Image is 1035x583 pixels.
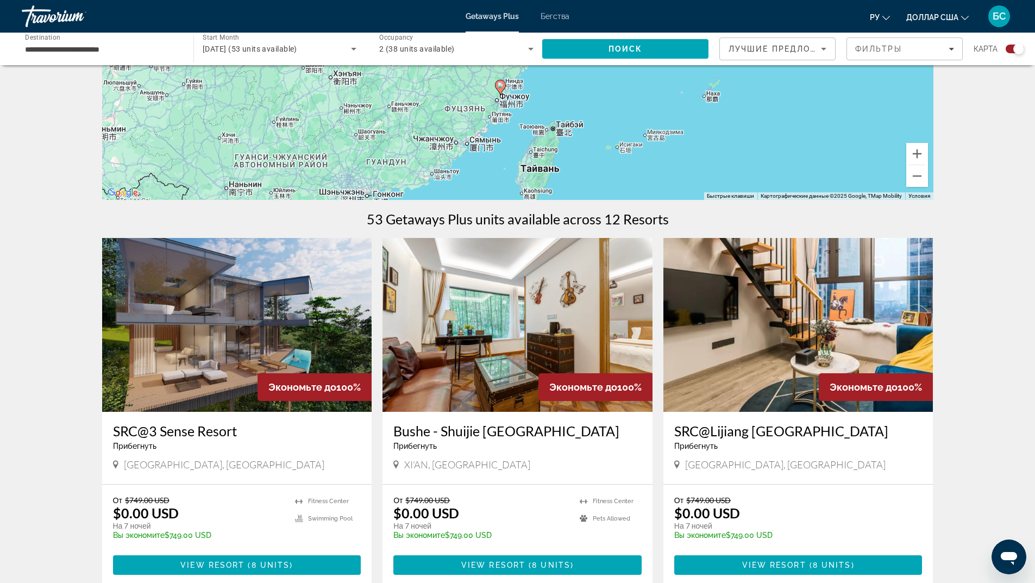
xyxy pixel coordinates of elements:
a: Бегства [541,12,569,21]
span: $749.00 USD [405,496,450,505]
span: ( ) [244,561,293,569]
p: На 7 ночей [393,521,569,531]
button: View Resort(8 units) [674,555,923,575]
span: От [113,496,122,505]
span: XI'AN, [GEOGRAPHIC_DATA] [404,459,530,471]
a: SRC@3 Sense Resort [113,423,361,439]
button: Изменить язык [870,9,890,25]
input: Select destination [25,43,179,56]
button: Filters [846,37,963,60]
button: View Resort(8 units) [113,555,361,575]
span: View Resort [461,561,525,569]
iframe: Кнопка запуска окна обмена сообщениями [992,540,1026,574]
span: 8 units [813,561,851,569]
span: Вы экономите [674,531,726,540]
p: На 7 ночей [674,521,912,531]
div: 100% [258,373,372,401]
p: На 7 ночей [113,521,285,531]
span: [GEOGRAPHIC_DATA], [GEOGRAPHIC_DATA] [124,459,324,471]
span: [DATE] (53 units available) [203,45,297,53]
a: Getaways Plus [466,12,519,21]
img: SRC@Lijiang Bojing Premier House [663,238,933,412]
font: ру [870,13,880,22]
p: $0.00 USD [674,505,740,521]
span: От [674,496,683,505]
button: Изменить валюту [906,9,969,25]
p: $749.00 USD [674,531,912,540]
span: $749.00 USD [686,496,731,505]
span: Destination [25,33,60,41]
span: Экономьте до [549,381,617,393]
span: Картографические данные ©2025 Google, TMap Mobility [761,193,902,199]
p: $749.00 USD [113,531,285,540]
span: Occupancy [379,34,413,41]
span: Прибегнуть [393,442,437,450]
span: [GEOGRAPHIC_DATA], [GEOGRAPHIC_DATA] [685,459,886,471]
p: $0.00 USD [393,505,459,521]
span: карта [974,41,998,57]
span: Поиск [609,45,643,53]
div: 100% [538,373,653,401]
span: Прибегнуть [674,442,718,450]
span: 2 (38 units available) [379,45,455,53]
span: Fitness Center [593,498,633,505]
span: Pets Allowed [593,515,630,522]
mat-select: Sort by [729,42,826,55]
span: ( ) [806,561,855,569]
font: доллар США [906,13,958,22]
span: View Resort [180,561,244,569]
p: $0.00 USD [113,505,179,521]
span: Вы экономите [393,531,445,540]
span: От [393,496,403,505]
a: Открыть эту область в Google Картах (в новом окне) [105,186,141,200]
span: Вы экономите [113,531,165,540]
a: Условия (ссылка откроется в новой вкладке) [908,193,930,199]
span: ( ) [525,561,574,569]
a: Травориум [22,2,130,30]
button: Увеличить [906,143,928,165]
button: Search [542,39,708,59]
span: Фильтры [855,45,902,53]
span: $749.00 USD [125,496,170,505]
img: Bushe - Shuijie Hotspring Hotel [382,238,653,412]
a: Bushe - Shuijie [GEOGRAPHIC_DATA] [393,423,642,439]
span: Swimming Pool [308,515,353,522]
span: Fitness Center [308,498,349,505]
button: Быстрые клавиши [707,192,754,200]
span: View Resort [742,561,806,569]
span: 8 units [532,561,570,569]
p: $749.00 USD [393,531,569,540]
h1: 53 Getaways Plus units available across 12 Resorts [367,211,669,227]
button: Меню пользователя [985,5,1013,28]
div: 100% [819,373,933,401]
span: 8 units [252,561,290,569]
button: View Resort(8 units) [393,555,642,575]
button: Уменьшить [906,165,928,187]
span: Экономьте до [830,381,898,393]
font: БС [993,10,1006,22]
a: SRC@Lijiang [GEOGRAPHIC_DATA] [674,423,923,439]
span: Start Month [203,34,239,41]
img: Google [105,186,141,200]
span: Прибегнуть [113,442,156,450]
img: SRC@3 Sense Resort [102,238,372,412]
span: Лучшие предложения [729,45,844,53]
span: Экономьте до [268,381,336,393]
